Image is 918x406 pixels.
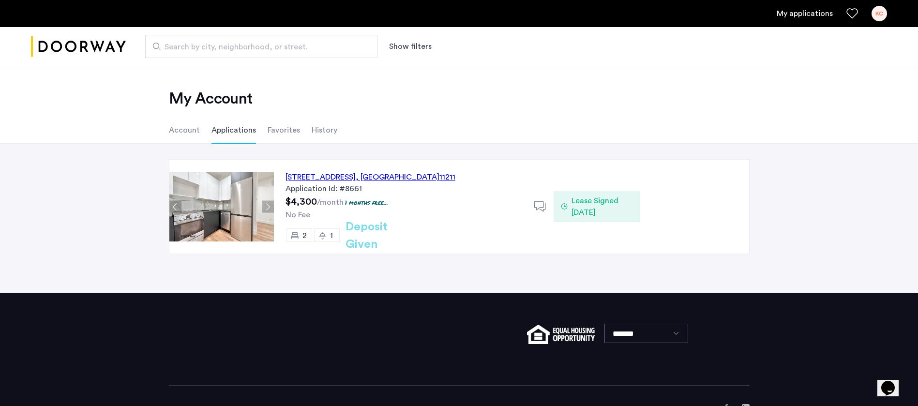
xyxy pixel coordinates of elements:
[777,8,833,19] a: My application
[389,41,432,52] button: Show or hide filters
[317,198,344,206] sub: /month
[872,6,887,21] div: KC
[31,29,126,65] a: Cazamio logo
[345,198,388,207] p: 1 months free...
[527,325,594,344] img: equal-housing.png
[169,117,200,144] li: Account
[312,117,337,144] li: History
[286,211,310,219] span: No Fee
[604,324,688,343] select: Language select
[286,171,455,183] div: [STREET_ADDRESS] 11211
[356,173,439,181] span: , [GEOGRAPHIC_DATA]
[262,201,274,213] button: Next apartment
[346,218,422,253] h2: Deposit Given
[145,35,377,58] input: Apartment Search
[572,195,632,218] span: Lease Signed [DATE]
[211,117,256,144] li: Applications
[846,8,858,19] a: Favorites
[268,117,300,144] li: Favorites
[169,89,750,108] h2: My Account
[302,232,307,240] span: 2
[169,201,181,213] button: Previous apartment
[330,232,333,240] span: 1
[286,197,317,207] span: $4,300
[31,29,126,65] img: logo
[165,41,350,53] span: Search by city, neighborhood, or street.
[286,183,523,195] div: Application Id: #8661
[877,367,908,396] iframe: chat widget
[169,172,274,241] img: Apartment photo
